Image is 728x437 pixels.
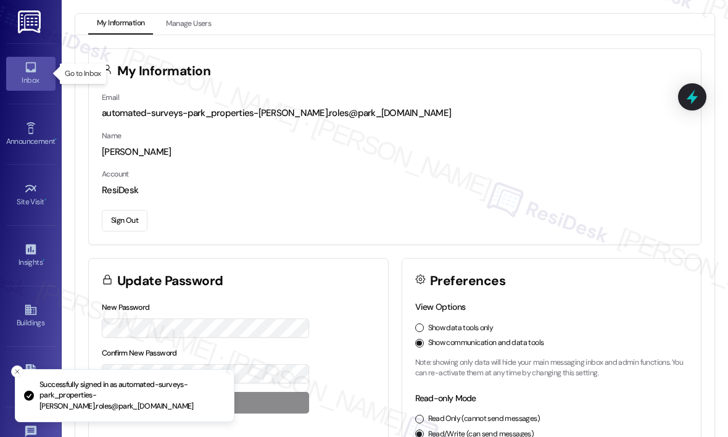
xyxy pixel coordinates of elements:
label: Account [102,169,129,179]
a: Insights • [6,239,56,272]
a: Buildings [6,299,56,333]
a: Leads [6,360,56,394]
div: automated-surveys-park_properties-[PERSON_NAME].roles@park_[DOMAIN_NAME] [102,107,688,120]
p: Successfully signed in as automated-surveys-park_properties-[PERSON_NAME].roles@park_[DOMAIN_NAME] [39,380,224,412]
button: My Information [88,14,153,35]
a: Site Visit • [6,178,56,212]
h3: Update Password [117,275,223,288]
div: [PERSON_NAME] [102,146,688,159]
label: New Password [102,302,150,312]
label: Confirm New Password [102,348,177,358]
span: • [44,196,46,204]
p: Go to Inbox [65,69,101,79]
label: Read Only (cannot send messages) [428,414,540,425]
button: Manage Users [157,14,220,35]
button: Sign Out [102,210,147,231]
label: Name [102,131,122,141]
h3: My Information [117,65,211,78]
h3: Preferences [430,275,505,288]
div: ResiDesk [102,184,688,197]
label: Email [102,93,119,102]
label: Show data tools only [428,323,494,334]
span: • [55,135,57,144]
label: Read-only Mode [415,393,476,404]
label: Show communication and data tools [428,338,544,349]
span: • [43,256,44,265]
p: Note: showing only data will hide your main messaging inbox and admin functions. You can re-activ... [415,357,689,379]
label: View Options [415,301,466,312]
a: Inbox [6,57,56,90]
img: ResiDesk Logo [18,10,43,33]
button: Close toast [11,365,23,378]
